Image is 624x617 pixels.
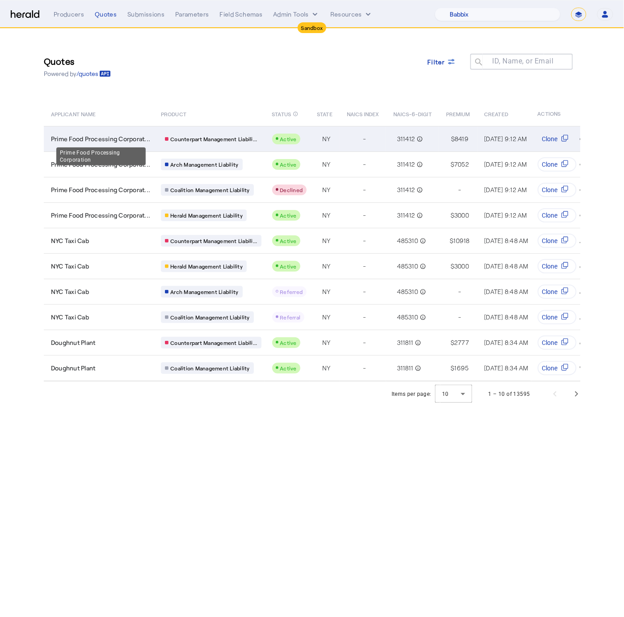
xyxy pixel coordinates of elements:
[489,390,530,399] div: 1 – 10 of 13595
[170,339,257,346] span: Counterpart Management Liabili...
[51,109,96,118] span: APPLICANT NAME
[397,134,415,143] span: 311412
[418,313,426,322] mat-icon: info_outline
[363,313,366,322] span: -
[363,338,366,347] span: -
[485,237,529,244] span: [DATE] 8:48 AM
[451,134,455,143] span: $
[170,135,257,143] span: Counterpart Management Liabili...
[322,364,331,373] span: NY
[454,211,469,220] span: 3000
[451,160,454,169] span: $
[485,109,509,118] span: CREATED
[397,338,413,347] span: 311811
[397,287,418,296] span: 485310
[415,211,423,220] mat-icon: info_outline
[542,185,558,194] span: Clone
[51,364,96,373] span: Doughnut Plant
[542,134,558,143] span: Clone
[485,262,529,270] span: [DATE] 8:48 AM
[485,313,529,321] span: [DATE] 8:48 AM
[44,55,111,67] h3: Quotes
[542,211,558,220] span: Clone
[459,313,461,322] span: -
[415,185,423,194] mat-icon: info_outline
[51,313,89,322] span: NYC Taxi Cab
[322,134,331,143] span: NY
[459,185,461,194] span: -
[542,262,558,271] span: Clone
[538,361,577,375] button: Clone
[51,236,89,245] span: NYC Taxi Cab
[542,287,558,296] span: Clone
[485,135,527,143] span: [DATE] 9:12 AM
[418,287,426,296] mat-icon: info_outline
[538,157,577,172] button: Clone
[450,236,454,245] span: $
[347,109,379,118] span: NAICS INDEX
[51,185,150,194] span: Prime Food Processing Corporat...
[293,109,298,119] mat-icon: info_outline
[485,364,529,372] span: [DATE] 8:34 AM
[175,10,209,19] div: Parameters
[538,208,577,222] button: Clone
[161,109,186,118] span: PRODUCT
[51,287,89,296] span: NYC Taxi Cab
[322,236,331,245] span: NY
[322,338,331,347] span: NY
[317,109,333,118] span: STATE
[280,238,297,244] span: Active
[322,262,331,271] span: NY
[454,262,469,271] span: 3000
[418,236,426,245] mat-icon: info_outline
[428,57,446,67] span: Filter
[421,54,464,70] button: Filter
[170,237,257,244] span: Counterpart Management Liabili...
[363,364,366,373] span: -
[170,314,250,321] span: Coalition Management Liability
[280,161,297,168] span: Active
[280,314,301,320] span: Referral
[76,69,111,78] a: /quotes
[397,211,415,220] span: 311412
[170,186,250,193] span: Coalition Management Liability
[272,109,291,118] span: STATUS
[538,285,577,299] button: Clone
[418,262,426,271] mat-icon: info_outline
[51,160,150,169] span: Prime Food Processing Corporat...
[542,160,558,169] span: Clone
[542,236,558,245] span: Clone
[454,338,469,347] span: 2777
[322,287,331,296] span: NY
[280,212,297,218] span: Active
[56,147,146,165] div: Prime Food Processing Corporation
[44,69,111,78] p: Powered by
[542,364,558,373] span: Clone
[330,10,373,19] button: Resources dropdown menu
[451,338,454,347] span: $
[280,187,303,193] span: Declined
[280,289,303,295] span: Referred
[170,212,243,219] span: Herald Management Liability
[485,186,527,193] span: [DATE] 9:12 AM
[413,364,421,373] mat-icon: info_outline
[322,160,331,169] span: NY
[451,262,454,271] span: $
[170,161,238,168] span: Arch Management Liability
[322,185,331,194] span: NY
[298,22,327,33] div: Sandbox
[415,134,423,143] mat-icon: info_outline
[363,160,366,169] span: -
[280,136,297,142] span: Active
[538,259,577,273] button: Clone
[11,10,39,19] img: Herald Logo
[54,10,84,19] div: Producers
[363,287,366,296] span: -
[413,338,421,347] mat-icon: info_outline
[51,338,96,347] span: Doughnut Plant
[322,313,331,322] span: NY
[566,383,587,405] button: Next page
[51,262,89,271] span: NYC Taxi Cab
[397,185,415,194] span: 311412
[170,263,243,270] span: Herald Management Liability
